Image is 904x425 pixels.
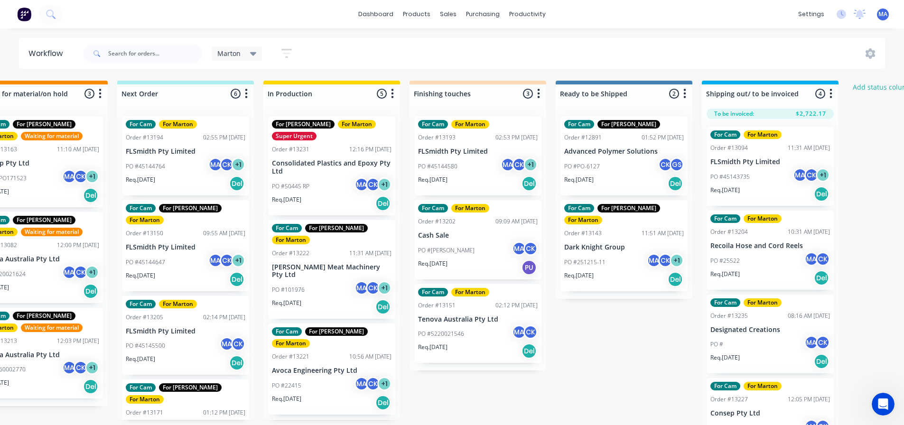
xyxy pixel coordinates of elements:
[272,381,301,390] p: PO #22415
[126,395,164,404] div: For Marton
[126,162,165,171] p: PO #45144764
[710,144,748,152] div: Order #13094
[126,176,155,184] p: Req. [DATE]
[560,200,688,291] div: For CamFor [PERSON_NAME]For MartonOrder #1314311:51 AM [DATE]Dark Knight GroupPO #251215-11MACK+1...
[272,286,305,294] p: PO #101976
[159,120,197,129] div: For Marton
[495,133,538,142] div: 02:53 PM [DATE]
[788,312,830,320] div: 08:16 AM [DATE]
[788,144,830,152] div: 11:31 AM [DATE]
[272,395,301,403] p: Req. [DATE]
[878,10,887,18] span: MA
[74,360,88,375] div: CK
[203,229,245,238] div: 09:55 AM [DATE]
[872,393,895,416] iframe: Intercom live chat
[83,188,98,203] div: Del
[710,326,830,334] p: Designated Creations
[804,252,819,266] div: MA
[126,271,155,280] p: Req. [DATE]
[57,337,99,345] div: 12:03 PM [DATE]
[418,148,538,156] p: FLSmidth Pty Limited
[495,217,538,226] div: 09:09 AM [DATE]
[564,120,594,129] div: For Cam
[126,148,245,156] p: FLSmidth Pty Limited
[85,169,99,184] div: + 1
[366,377,380,391] div: CK
[272,195,301,204] p: Req. [DATE]
[13,216,75,224] div: For [PERSON_NAME]
[57,145,99,154] div: 11:10 AM [DATE]
[451,288,489,296] div: For Marton
[122,296,249,375] div: For CamFor MartonOrder #1320502:14 PM [DATE]FLSmidth Pty LimitedPO #45145500MACKReq.[DATE]Del
[814,354,829,369] div: Del
[377,377,391,391] div: + 1
[564,243,684,251] p: Dark Knight Group
[126,342,165,350] p: PO #45145500
[338,120,376,129] div: For Marton
[710,340,723,349] p: PO #
[668,272,683,287] div: Del
[451,204,489,212] div: For Marton
[816,252,830,266] div: CK
[744,130,782,139] div: For Marton
[710,158,830,166] p: FLSmidth Pty Limited
[670,253,684,268] div: + 1
[435,7,461,21] div: sales
[13,312,75,320] div: For [PERSON_NAME]
[710,186,740,194] p: Req. [DATE]
[522,176,537,191] div: Del
[658,253,672,268] div: CK
[62,360,76,375] div: MA
[272,182,309,191] p: PO #50445 RP
[744,298,782,307] div: For Marton
[816,168,830,182] div: + 1
[451,120,489,129] div: For Marton
[272,159,391,176] p: Consolidated Plastics and Epoxy Pty Ltd
[804,335,819,350] div: MA
[349,145,391,154] div: 12:16 PM [DATE]
[305,224,368,232] div: For [PERSON_NAME]
[272,132,317,140] div: Super Urgent
[564,148,684,156] p: Advanced Polymer Solutions
[793,7,829,21] div: settings
[375,395,391,410] div: Del
[231,157,245,172] div: + 1
[418,204,448,212] div: For Cam
[126,408,163,417] div: Order #13171
[710,242,830,250] p: Recoila Hose and Cord Reels
[710,214,740,223] div: For Cam
[159,300,197,308] div: For Marton
[523,241,538,256] div: CK
[418,231,538,240] p: Cash Sale
[366,177,380,192] div: CK
[268,220,395,319] div: For CamFor [PERSON_NAME]For MartonOrder #1322211:31 AM [DATE][PERSON_NAME] Meat Machinery Pty Ltd...
[126,327,245,335] p: FLSmidth Pty Limited
[62,265,76,279] div: MA
[504,7,550,21] div: productivity
[418,176,447,184] p: Req. [DATE]
[597,120,660,129] div: For [PERSON_NAME]
[418,217,456,226] div: Order #13202
[74,169,88,184] div: CK
[564,216,602,224] div: For Marton
[229,176,244,191] div: Del
[74,265,88,279] div: CK
[501,157,515,172] div: MA
[159,204,222,212] div: For [PERSON_NAME]
[668,176,683,191] div: Del
[418,343,447,351] p: Req. [DATE]
[126,229,163,238] div: Order #13150
[564,271,594,280] p: Req. [DATE]
[522,260,537,275] div: PU
[418,133,456,142] div: Order #13193
[28,48,67,59] div: Workflow
[564,204,594,212] div: For Cam
[564,229,602,238] div: Order #13143
[707,211,834,290] div: For CamFor MartonOrder #1320410:31 AM [DATE]Recoila Hose and Cord ReelsPO #25522MACKReq.[DATE]Del
[642,133,684,142] div: 01:52 PM [DATE]
[272,145,309,154] div: Order #13231
[83,379,98,394] div: Del
[272,236,310,244] div: For Marton
[710,353,740,362] p: Req. [DATE]
[83,284,98,299] div: Del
